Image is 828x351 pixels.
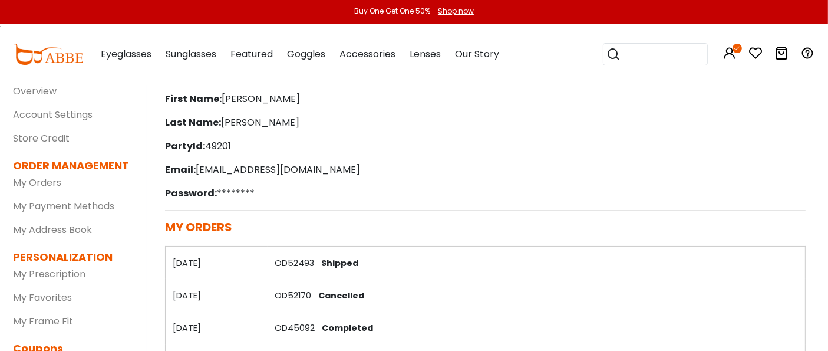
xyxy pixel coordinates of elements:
[14,44,83,65] img: abbeglasses.com
[455,47,499,61] span: Our Story
[275,290,311,301] a: OD52170
[166,311,268,344] th: [DATE]
[166,47,216,61] span: Sunglasses
[438,6,474,17] div: Shop now
[14,158,130,173] dt: ORDER MANAGEMENT
[196,163,360,176] font: [EMAIL_ADDRESS][DOMAIN_NAME]
[222,92,300,106] font: [PERSON_NAME]
[432,6,474,16] a: Shop now
[275,322,315,334] a: OD45092
[165,163,196,176] span: Email:
[14,249,130,265] dt: PERSONALIZATION
[165,219,232,235] span: MY ORDERS
[165,186,217,200] span: Password:
[317,322,373,334] span: Completed
[410,47,441,61] span: Lenses
[101,47,151,61] span: Eyeglasses
[166,279,268,311] th: [DATE]
[221,116,299,129] font: [PERSON_NAME]
[165,139,205,153] span: PartyId:
[14,199,115,213] a: My Payment Methods
[165,92,222,106] span: First Name:
[287,47,325,61] span: Goggles
[14,108,93,122] a: Account Settings
[230,47,273,61] span: Featured
[14,314,74,328] a: My Frame Fit
[165,116,221,129] span: Last Name:
[14,291,72,304] a: My Favorites
[14,84,57,98] a: Overview
[339,47,395,61] span: Accessories
[275,257,314,269] a: OD52493
[166,247,268,279] th: [DATE]
[14,176,62,189] a: My Orders
[14,223,93,237] a: My Address Book
[316,257,358,269] span: Shipped
[314,290,364,301] span: Cancelled
[14,132,70,145] a: Store Credit
[354,6,430,17] div: Buy One Get One 50%
[14,267,86,281] a: My Prescription
[205,139,231,153] font: 49201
